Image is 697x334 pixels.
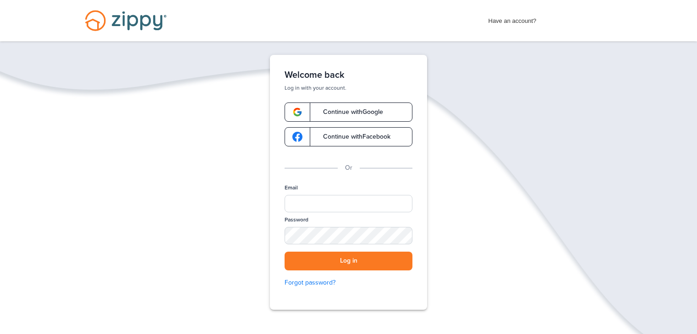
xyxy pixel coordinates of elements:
[345,163,352,173] p: Or
[285,195,412,212] input: Email
[285,227,412,244] input: Password
[285,70,412,81] h1: Welcome back
[314,109,383,115] span: Continue with Google
[292,132,302,142] img: google-logo
[285,216,308,224] label: Password
[285,252,412,270] button: Log in
[285,184,298,192] label: Email
[285,127,412,146] a: google-logoContinue withFacebook
[314,134,390,140] span: Continue with Facebook
[285,278,412,288] a: Forgot password?
[292,107,302,117] img: google-logo
[285,102,412,122] a: google-logoContinue withGoogle
[488,11,537,26] span: Have an account?
[285,84,412,92] p: Log in with your account.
